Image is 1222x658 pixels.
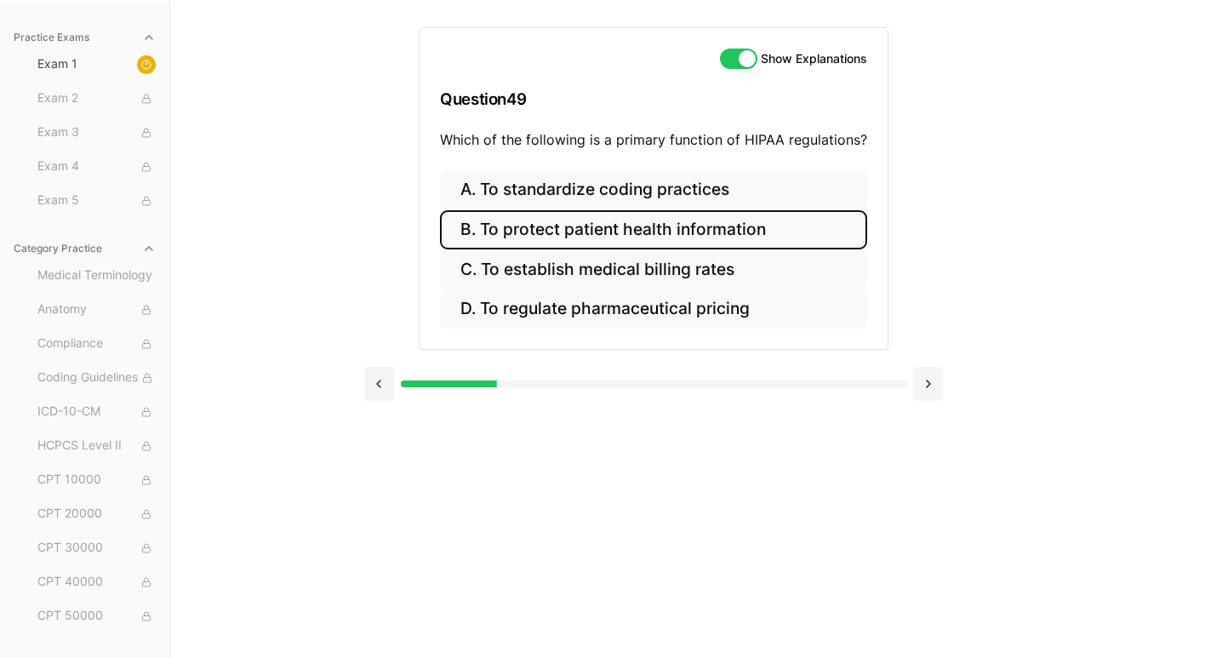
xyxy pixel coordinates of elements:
button: Practice Exams [7,24,163,51]
span: CPT 50000 [37,607,156,626]
span: CPT 40000 [37,573,156,592]
span: Exam 4 [37,157,156,176]
button: CPT 20000 [31,501,163,528]
button: CPT 10000 [31,466,163,494]
span: Medical Terminology [37,266,156,285]
button: B. To protect patient health information [440,210,867,250]
button: CPT 30000 [31,535,163,562]
span: Exam 2 [37,89,156,108]
button: Exam 4 [31,153,163,180]
p: Which of the following is a primary function of HIPAA regulations? [440,129,867,150]
h3: Question 49 [440,74,867,124]
span: CPT 10000 [37,471,156,489]
button: Compliance [31,330,163,358]
button: ICD-10-CM [31,398,163,426]
button: Anatomy [31,296,163,323]
span: CPT 30000 [37,539,156,558]
button: C. To establish medical billing rates [440,249,867,289]
button: HCPCS Level II [31,432,163,460]
button: D. To regulate pharmaceutical pricing [440,289,867,329]
button: A. To standardize coding practices [440,170,867,210]
label: Show Explanations [761,53,867,65]
button: Medical Terminology [31,262,163,289]
span: ICD-10-CM [37,403,156,421]
span: Exam 5 [37,192,156,210]
button: Exam 1 [31,51,163,78]
button: Exam 3 [31,119,163,146]
span: Exam 1 [37,55,156,74]
button: Coding Guidelines [31,364,163,392]
span: Exam 3 [37,123,156,142]
button: Exam 5 [31,187,163,215]
span: HCPCS Level II [37,437,156,455]
span: Coding Guidelines [37,369,156,387]
button: CPT 50000 [31,603,163,630]
span: Compliance [37,335,156,353]
button: Category Practice [7,235,163,262]
span: CPT 20000 [37,505,156,524]
button: Exam 2 [31,85,163,112]
span: Anatomy [37,300,156,319]
button: CPT 40000 [31,569,163,596]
